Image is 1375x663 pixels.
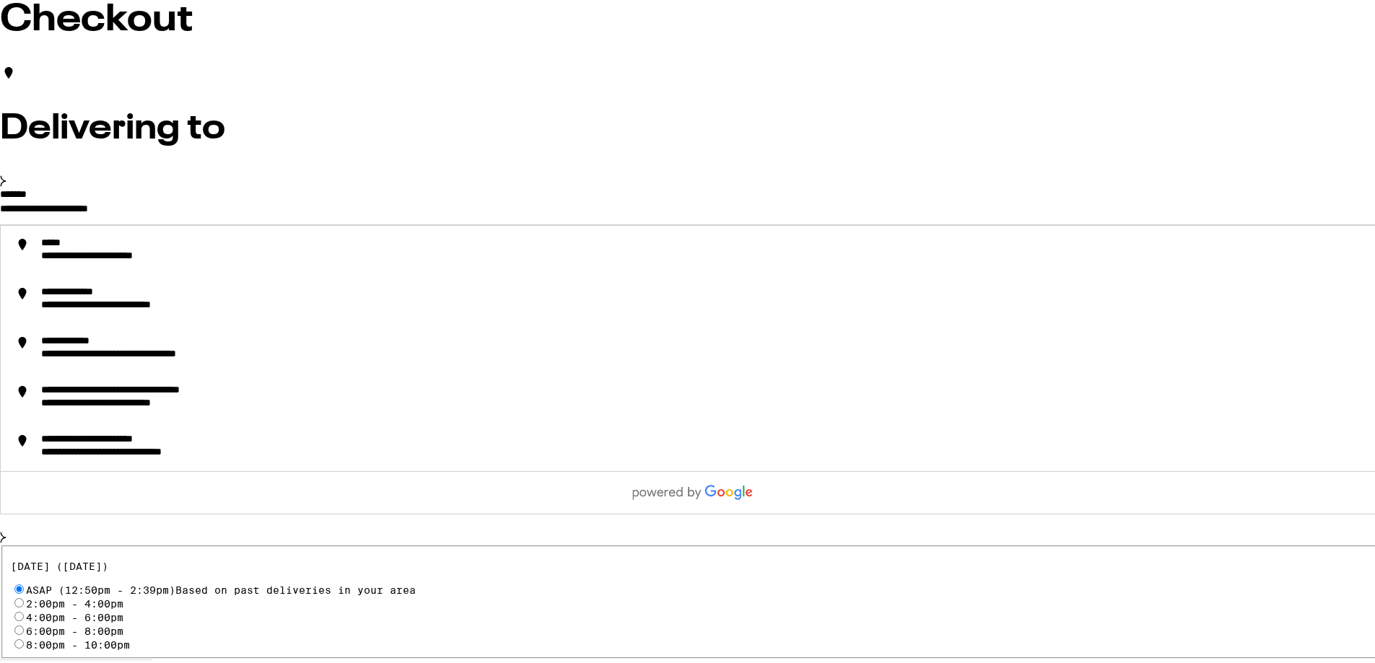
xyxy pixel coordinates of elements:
span: ASAP (12:50pm - 2:39pm) [26,581,416,593]
span: Based on past deliveries in your area [175,581,416,593]
label: 6:00pm - 8:00pm [26,623,123,634]
label: 2:00pm - 4:00pm [26,595,123,607]
label: 4:00pm - 6:00pm [26,609,123,620]
label: 8:00pm - 10:00pm [26,636,130,648]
